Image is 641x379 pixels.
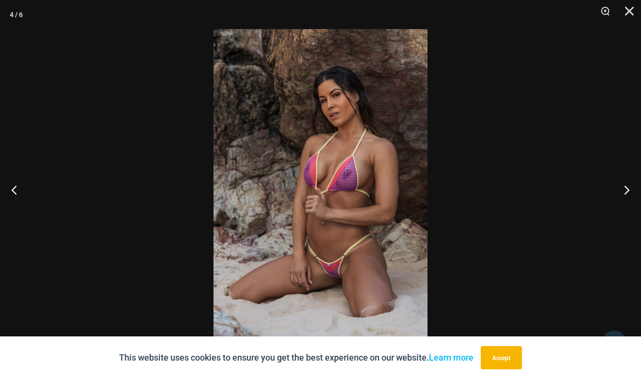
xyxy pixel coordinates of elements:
[10,7,23,22] div: 4 / 6
[119,350,473,365] p: This website uses cookies to ensure you get the best experience on our website.
[429,352,473,363] a: Learn more
[214,29,427,350] img: That Summer Heat Wave 3063 Tri Top 4303 Micro Bottom 05
[605,166,641,214] button: Next
[481,346,522,369] button: Accept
